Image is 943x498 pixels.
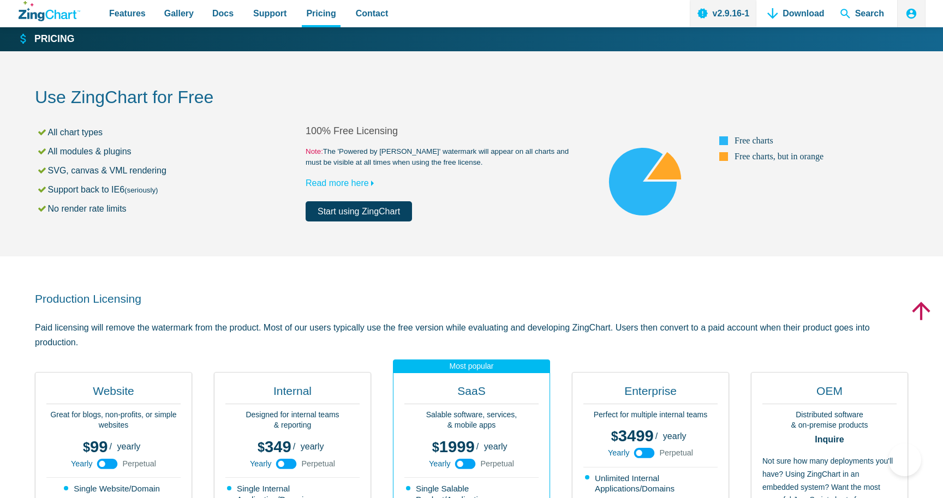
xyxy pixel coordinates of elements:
[225,410,360,431] p: Designed for internal teams & reporting
[306,147,323,155] span: Note:
[35,86,908,111] h2: Use ZingChart for Free
[37,201,306,216] li: No render rate limits
[71,460,92,467] span: Yearly
[122,460,156,467] span: Perpetual
[35,291,908,306] h2: Production Licensing
[888,443,921,476] iframe: Toggle Customer Support
[583,410,718,421] p: Perfect for multiple internal teams
[250,460,271,467] span: Yearly
[611,427,654,445] span: 3499
[655,432,658,441] span: /
[34,34,74,44] strong: Pricing
[404,410,539,431] p: Salable software, services, & mobile apps
[356,6,389,21] span: Contact
[124,186,158,194] small: (seriously)
[663,431,687,441] span: yearly
[301,460,335,467] span: Perpetual
[258,438,291,455] span: 349
[476,442,479,451] span: /
[37,163,306,178] li: SVG, canvas & VML rendering
[306,146,576,168] small: The 'Powered by [PERSON_NAME]' watermark will appear on all charts and must be visible at all tim...
[404,383,539,404] h2: SaaS
[762,435,897,444] strong: Inquire
[83,438,108,455] span: 99
[37,182,306,197] li: Support back to IE6
[35,320,908,350] p: Paid licensing will remove the watermark from the product. Most of our users typically use the fr...
[46,410,181,431] p: Great for blogs, non-profits, or simple websites
[484,442,508,451] span: yearly
[762,383,897,404] h2: OEM
[64,483,164,494] li: Single Website/Domain
[432,438,475,455] span: 1999
[762,410,897,431] p: Distributed software & on-premise products
[253,6,287,21] span: Support
[110,442,112,451] span: /
[429,460,450,467] span: Yearly
[480,460,514,467] span: Perpetual
[212,6,234,21] span: Docs
[306,6,336,21] span: Pricing
[293,442,295,451] span: /
[225,383,360,404] h2: Internal
[659,449,693,457] span: Perpetual
[37,144,306,159] li: All modules & plugins
[117,442,141,451] span: yearly
[46,383,181,404] h2: Website
[585,473,718,495] li: Unlimited Internal Applications/Domains
[19,33,74,46] a: Pricing
[306,178,379,188] a: Read more here
[306,125,576,137] h2: 100% Free Licensing
[19,1,80,21] a: ZingChart Logo. Click to return to the homepage
[109,6,146,21] span: Features
[583,383,718,404] h2: Enterprise
[301,442,324,451] span: yearly
[306,201,412,221] a: Start using ZingChart
[608,449,629,457] span: Yearly
[164,6,194,21] span: Gallery
[37,125,306,140] li: All chart types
